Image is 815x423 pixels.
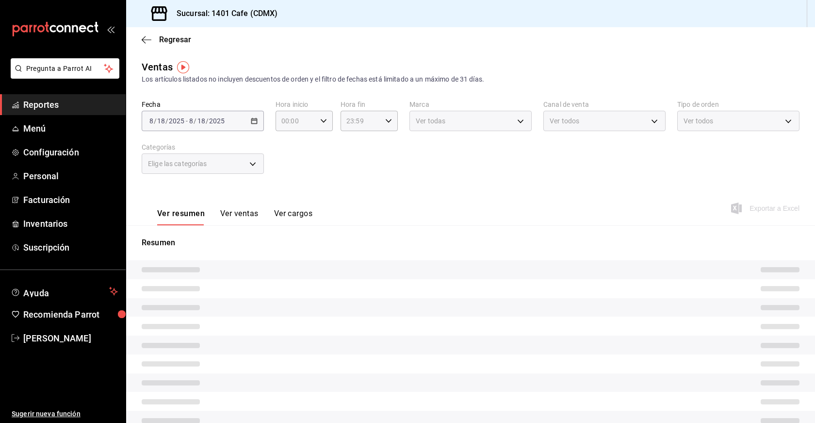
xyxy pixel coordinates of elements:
[23,193,118,206] span: Facturación
[11,58,119,79] button: Pregunta a Parrot AI
[169,8,277,19] h3: Sucursal: 1401 Cafe (CDMX)
[206,117,209,125] span: /
[165,117,168,125] span: /
[168,117,185,125] input: ----
[142,101,264,108] label: Fecha
[341,101,398,108] label: Hora fin
[157,209,205,225] button: Ver resumen
[276,101,333,108] label: Hora inicio
[148,159,207,169] span: Elige las categorías
[197,117,206,125] input: --
[543,101,666,108] label: Canal de venta
[12,409,118,419] span: Sugerir nueva función
[23,286,105,297] span: Ayuda
[23,308,118,321] span: Recomienda Parrot
[157,209,312,225] div: navigation tabs
[274,209,313,225] button: Ver cargos
[677,101,799,108] label: Tipo de orden
[416,116,445,126] span: Ver todas
[7,70,119,81] a: Pregunta a Parrot AI
[23,241,118,254] span: Suscripción
[409,101,532,108] label: Marca
[550,116,579,126] span: Ver todos
[189,117,194,125] input: --
[194,117,196,125] span: /
[142,35,191,44] button: Regresar
[142,74,799,85] div: Los artículos listados no incluyen descuentos de orden y el filtro de fechas está limitado a un m...
[23,98,118,111] span: Reportes
[159,35,191,44] span: Regresar
[220,209,259,225] button: Ver ventas
[142,144,264,151] label: Categorías
[107,25,114,33] button: open_drawer_menu
[23,122,118,135] span: Menú
[142,60,173,74] div: Ventas
[157,117,165,125] input: --
[142,237,799,249] p: Resumen
[209,117,225,125] input: ----
[23,217,118,230] span: Inventarios
[26,64,104,74] span: Pregunta a Parrot AI
[23,146,118,159] span: Configuración
[23,332,118,345] span: [PERSON_NAME]
[177,61,189,73] img: Tooltip marker
[149,117,154,125] input: --
[186,117,188,125] span: -
[684,116,713,126] span: Ver todos
[154,117,157,125] span: /
[23,169,118,183] span: Personal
